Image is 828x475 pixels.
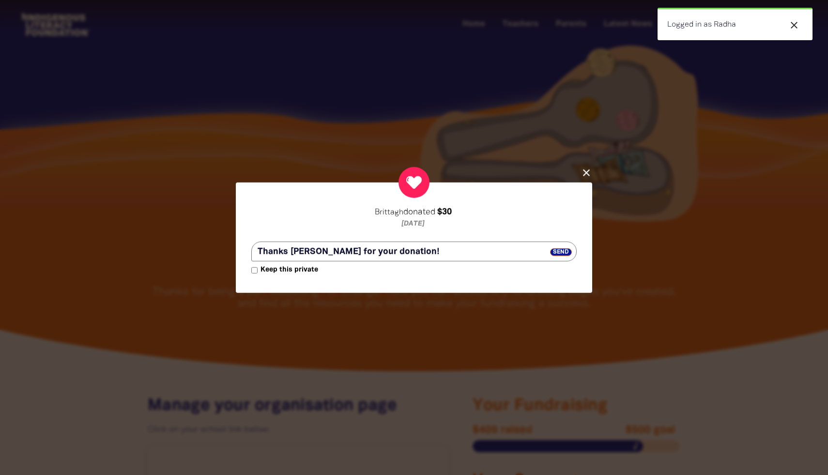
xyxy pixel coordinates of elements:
[251,264,318,276] label: Keep this private
[658,8,813,40] div: Logged in as Radha
[550,248,572,256] span: Send
[375,209,403,215] em: Brittagh
[251,218,575,230] p: [DATE]
[258,264,318,276] span: Keep this private
[550,243,577,261] button: Send
[251,242,577,261] textarea: Thanks [PERSON_NAME] for your donation!
[788,19,800,31] i: close
[403,208,435,215] span: donated
[251,267,258,273] input: Keep this private
[581,167,592,178] button: close
[785,19,803,31] button: close
[437,208,452,215] em: $30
